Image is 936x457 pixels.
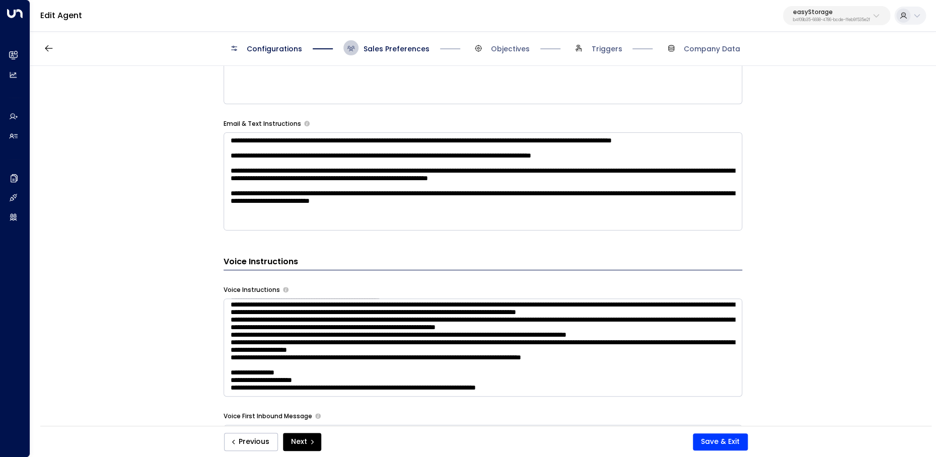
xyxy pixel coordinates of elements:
label: Voice Instructions [224,285,280,294]
a: Edit Agent [40,10,82,21]
button: Provide specific instructions for phone conversations, such as tone, pacing, information to empha... [283,287,289,292]
span: Sales Preferences [364,44,429,54]
button: Save & Exit [693,433,748,450]
button: Next [283,433,321,451]
span: Objectives [491,44,530,54]
h3: Voice Instructions [224,256,742,270]
button: Previous [224,433,278,451]
label: Email & Text Instructions [224,119,301,128]
label: Voice First Inbound Message [224,412,312,421]
span: Configurations [247,44,302,54]
p: easyStorage [793,9,870,15]
button: easyStorageb4f09b35-6698-4786-bcde-ffeb9f535e2f [783,6,890,25]
button: The opening message when answering incoming calls. Use placeholders: [Lead Name], [Copilot Name],... [315,413,321,419]
span: Company Data [684,44,740,54]
button: Provide any specific instructions you want the agent to follow only when responding to leads via ... [304,121,310,126]
p: b4f09b35-6698-4786-bcde-ffeb9f535e2f [793,18,870,22]
span: Triggers [591,44,622,54]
